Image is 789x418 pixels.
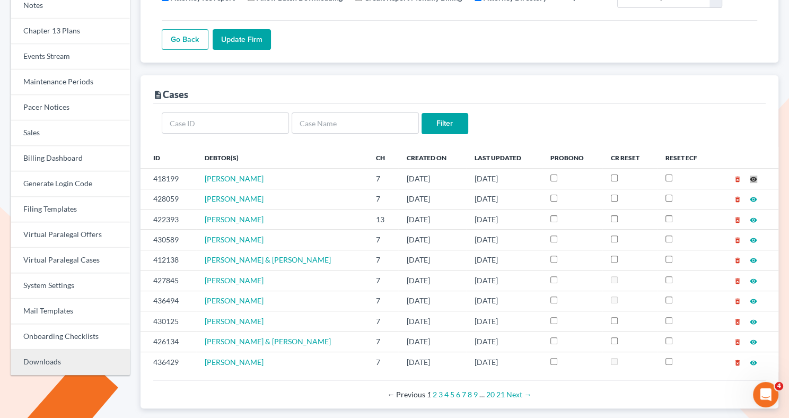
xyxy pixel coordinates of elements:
span: Previous page [387,390,425,399]
td: [DATE] [398,169,466,189]
td: 427845 [141,271,196,291]
i: delete_forever [734,277,741,285]
a: Page 5 [450,390,454,399]
a: visibility [750,215,757,224]
a: System Settings [11,273,130,299]
i: visibility [750,237,757,244]
td: [DATE] [466,230,542,250]
td: [DATE] [466,271,542,291]
a: visibility [750,358,757,367]
td: [DATE] [398,352,466,372]
td: [DATE] [466,291,542,311]
td: 436429 [141,352,196,372]
td: [DATE] [466,209,542,229]
a: visibility [750,174,757,183]
input: Case ID [162,112,289,134]
td: 7 [367,189,398,209]
td: [DATE] [398,291,466,311]
td: 430125 [141,311,196,331]
td: 7 [367,169,398,189]
td: 428059 [141,189,196,209]
a: visibility [750,276,757,285]
td: 7 [367,291,398,311]
td: [DATE] [398,209,466,229]
a: Page 6 [456,390,460,399]
input: Filter [422,113,468,134]
i: delete_forever [734,338,741,346]
a: delete_forever [734,358,741,367]
a: Page 8 [468,390,472,399]
th: Debtor(s) [196,147,367,168]
td: [DATE] [466,189,542,209]
a: Generate Login Code [11,171,130,197]
a: Page 4 [444,390,449,399]
td: 7 [367,332,398,352]
a: Sales [11,120,130,146]
i: visibility [750,196,757,203]
td: [DATE] [466,169,542,189]
td: [DATE] [398,250,466,270]
a: Filing Templates [11,197,130,222]
a: visibility [750,337,757,346]
i: visibility [750,338,757,346]
a: Page 9 [474,390,478,399]
i: visibility [750,318,757,326]
td: 7 [367,271,398,291]
span: [PERSON_NAME] [205,317,264,326]
a: delete_forever [734,255,741,264]
a: delete_forever [734,317,741,326]
a: [PERSON_NAME] [205,174,264,183]
i: delete_forever [734,237,741,244]
td: [DATE] [398,271,466,291]
td: [DATE] [466,311,542,331]
div: Pagination [162,389,757,400]
a: Maintenance Periods [11,69,130,95]
a: Virtual Paralegal Cases [11,248,130,273]
a: [PERSON_NAME] [205,296,264,305]
a: visibility [750,317,757,326]
a: [PERSON_NAME] [205,235,264,244]
a: Onboarding Checklists [11,324,130,350]
i: delete_forever [734,318,741,326]
input: Update Firm [213,29,271,50]
i: visibility [750,359,757,367]
td: 7 [367,311,398,331]
a: delete_forever [734,235,741,244]
i: visibility [750,298,757,305]
a: Billing Dashboard [11,146,130,171]
i: delete_forever [734,257,741,264]
span: [PERSON_NAME] [205,215,264,224]
a: [PERSON_NAME] [205,358,264,367]
a: [PERSON_NAME] [205,276,264,285]
th: Ch [367,147,398,168]
a: [PERSON_NAME] & [PERSON_NAME] [205,337,331,346]
a: Page 21 [496,390,505,399]
a: [PERSON_NAME] & [PERSON_NAME] [205,255,331,264]
span: 4 [775,382,783,390]
a: delete_forever [734,296,741,305]
a: visibility [750,296,757,305]
a: [PERSON_NAME] [205,194,264,203]
a: Downloads [11,350,130,375]
a: delete_forever [734,276,741,285]
a: Events Stream [11,44,130,69]
a: Go Back [162,29,208,50]
td: [DATE] [398,189,466,209]
th: ID [141,147,196,168]
i: description [153,90,163,100]
a: delete_forever [734,215,741,224]
td: 418199 [141,169,196,189]
span: … [479,390,485,399]
i: visibility [750,257,757,264]
th: Reset ECF [657,147,715,168]
td: 13 [367,209,398,229]
td: 412138 [141,250,196,270]
i: visibility [750,277,757,285]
